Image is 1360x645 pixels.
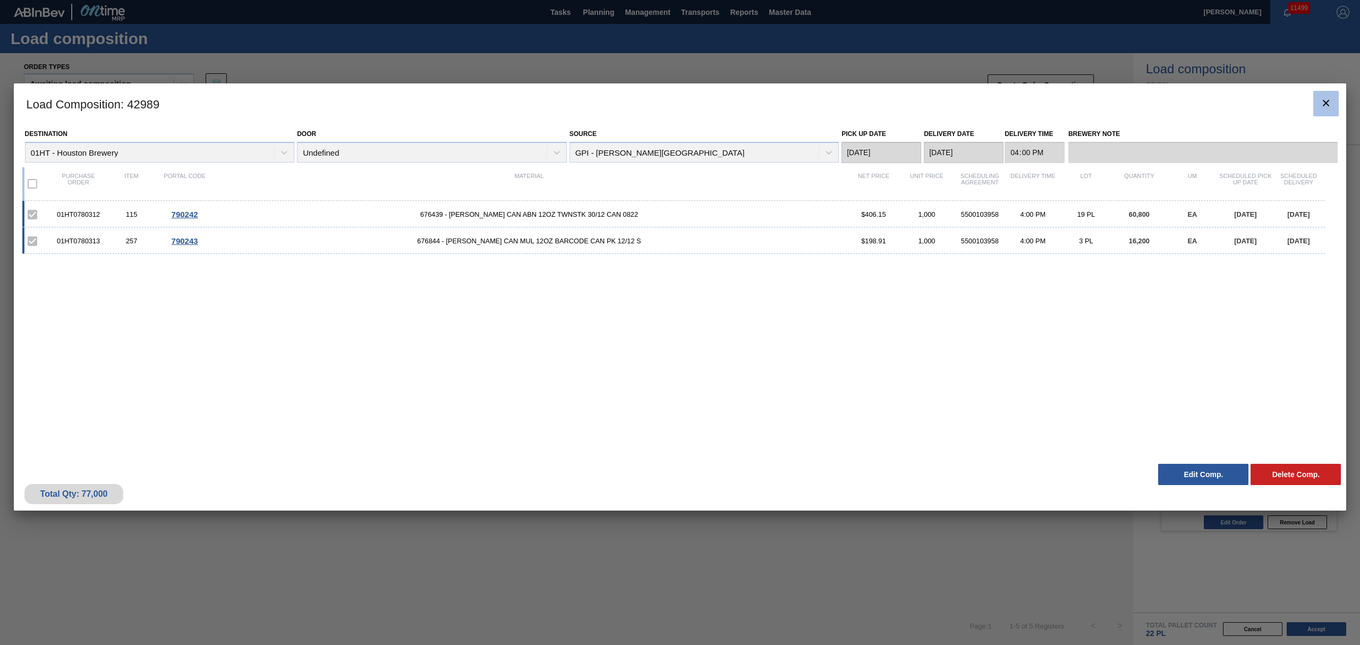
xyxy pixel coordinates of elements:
[900,210,953,218] div: 1,000
[924,142,1004,163] input: mm/dd/yyyy
[1219,173,1272,195] div: Scheduled Pick up Date
[105,210,158,218] div: 115
[211,210,847,218] span: 676439 - CARR CAN ABN 12OZ TWNSTK 30/12 CAN 0822
[847,237,900,245] div: $198.91
[1068,126,1338,142] label: Brewery Note
[14,83,1347,124] h3: Load Composition : 42989
[1234,237,1256,245] span: [DATE]
[1006,173,1059,195] div: Delivery Time
[172,236,198,245] span: 790243
[158,236,211,245] div: Go to Order
[172,210,198,219] span: 790242
[1129,237,1150,245] span: 16,200
[900,173,953,195] div: Unit Price
[1188,237,1197,245] span: EA
[569,130,597,138] label: Source
[32,489,116,499] div: Total Qty: 77,000
[105,237,158,245] div: 257
[841,142,921,163] input: mm/dd/yyyy
[52,210,105,218] div: 01HT0780312
[211,237,847,245] span: 676844 - CARR CAN MUL 12OZ BARCODE CAN PK 12/12 S
[953,173,1006,195] div: Scheduling Agreement
[1059,173,1112,195] div: Lot
[158,210,211,219] div: Go to Order
[105,173,158,195] div: Item
[1059,210,1112,218] div: 19 PL
[1287,210,1310,218] span: [DATE]
[1006,210,1059,218] div: 4:00 PM
[1006,237,1059,245] div: 4:00 PM
[25,130,67,138] label: Destination
[52,237,105,245] div: 01HT0780313
[841,130,886,138] label: Pick up Date
[1272,173,1325,195] div: Scheduled Delivery
[52,173,105,195] div: Purchase order
[211,173,847,195] div: Material
[1188,210,1197,218] span: EA
[1129,210,1150,218] span: 60,800
[1112,173,1166,195] div: Quantity
[847,210,900,218] div: $406.15
[1059,237,1112,245] div: 3 PL
[1251,464,1341,485] button: Delete Comp.
[297,130,316,138] label: Door
[158,173,211,195] div: Portal code
[1005,126,1065,142] label: Delivery Time
[847,173,900,195] div: Net Price
[924,130,974,138] label: Delivery Date
[1234,210,1256,218] span: [DATE]
[1158,464,1248,485] button: Edit Comp.
[953,237,1006,245] div: 5500103958
[1166,173,1219,195] div: UM
[900,237,953,245] div: 1,000
[953,210,1006,218] div: 5500103958
[1287,237,1310,245] span: [DATE]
